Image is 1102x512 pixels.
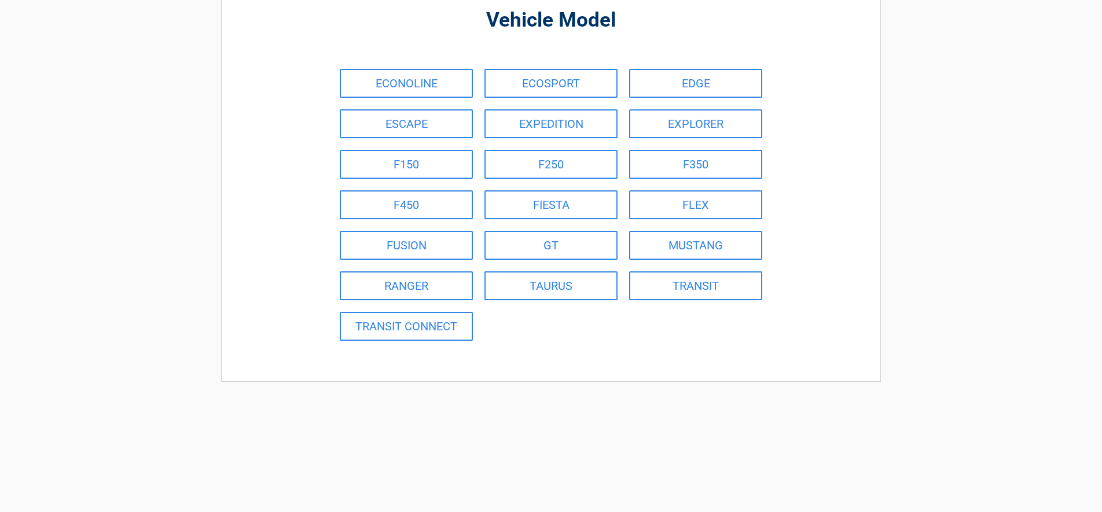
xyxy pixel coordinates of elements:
[629,69,762,98] a: EDGE
[340,312,473,341] a: TRANSIT CONNECT
[629,190,762,219] a: FLEX
[340,271,473,300] a: RANGER
[484,150,618,179] a: F250
[629,109,762,138] a: EXPLORER
[484,271,618,300] a: TAURUS
[285,7,817,34] h2: Vehicle Model
[340,150,473,179] a: F150
[340,190,473,219] a: F450
[340,69,473,98] a: ECONOLINE
[340,109,473,138] a: ESCAPE
[484,109,618,138] a: EXPEDITION
[484,190,618,219] a: FIESTA
[629,271,762,300] a: TRANSIT
[629,231,762,260] a: MUSTANG
[484,69,618,98] a: ECOSPORT
[629,150,762,179] a: F350
[484,231,618,260] a: GT
[340,231,473,260] a: FUSION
